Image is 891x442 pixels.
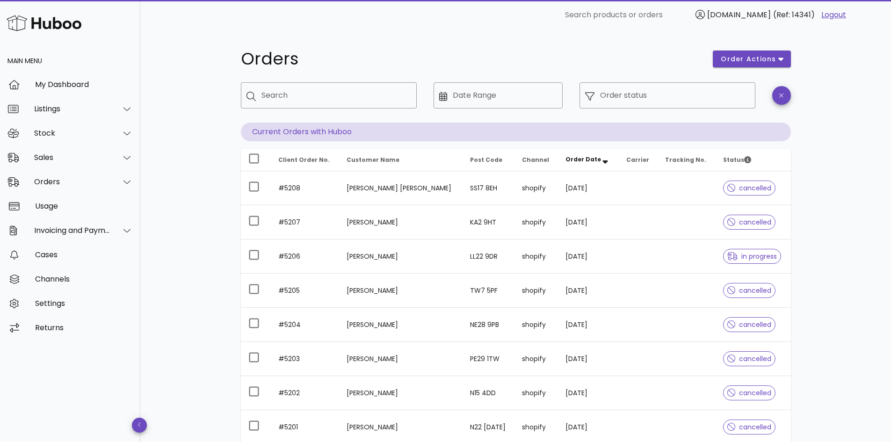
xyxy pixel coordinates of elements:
td: [PERSON_NAME] [339,308,463,342]
div: Invoicing and Payments [34,226,110,235]
div: Usage [35,202,133,210]
div: Settings [35,299,133,308]
td: [DATE] [558,274,619,308]
td: TW7 5PF [463,274,514,308]
span: Status [723,156,751,164]
span: cancelled [727,424,772,430]
p: Current Orders with Huboo [241,123,791,141]
a: Logout [821,9,846,21]
h1: Orders [241,51,702,67]
td: #5202 [271,376,339,410]
td: #5207 [271,205,339,239]
span: [DOMAIN_NAME] [707,9,771,20]
span: in progress [727,253,777,260]
span: cancelled [727,355,772,362]
span: Tracking No. [665,156,706,164]
td: shopify [514,239,558,274]
th: Tracking No. [658,149,716,171]
td: PE29 1TW [463,342,514,376]
td: shopify [514,376,558,410]
th: Status [716,149,791,171]
td: shopify [514,342,558,376]
td: LL22 9DR [463,239,514,274]
td: [PERSON_NAME] [339,376,463,410]
span: cancelled [727,219,772,225]
td: [DATE] [558,239,619,274]
td: shopify [514,274,558,308]
div: Orders [34,177,110,186]
button: order actions [713,51,790,67]
span: cancelled [727,390,772,396]
div: Listings [34,104,110,113]
td: [PERSON_NAME] [339,205,463,239]
span: cancelled [727,287,772,294]
div: Cases [35,250,133,259]
th: Customer Name [339,149,463,171]
td: shopify [514,308,558,342]
td: [DATE] [558,308,619,342]
td: #5204 [271,308,339,342]
th: Order Date: Sorted descending. Activate to remove sorting. [558,149,619,171]
td: NE28 9PB [463,308,514,342]
span: cancelled [727,321,772,328]
td: [PERSON_NAME] [339,274,463,308]
img: Huboo Logo [7,13,81,33]
td: [DATE] [558,376,619,410]
div: Returns [35,323,133,332]
span: Customer Name [347,156,399,164]
td: #5208 [271,171,339,205]
span: cancelled [727,185,772,191]
td: [DATE] [558,205,619,239]
td: shopify [514,205,558,239]
td: #5205 [271,274,339,308]
span: Post Code [470,156,502,164]
td: [DATE] [558,342,619,376]
td: [PERSON_NAME] [PERSON_NAME] [339,171,463,205]
th: Carrier [619,149,658,171]
div: My Dashboard [35,80,133,89]
th: Client Order No. [271,149,339,171]
span: (Ref: 14341) [773,9,815,20]
td: shopify [514,171,558,205]
td: #5203 [271,342,339,376]
span: Client Order No. [278,156,330,164]
span: Channel [522,156,549,164]
td: #5206 [271,239,339,274]
th: Post Code [463,149,514,171]
td: [PERSON_NAME] [339,239,463,274]
td: KA2 9HT [463,205,514,239]
div: Sales [34,153,110,162]
th: Channel [514,149,558,171]
td: N15 4DD [463,376,514,410]
span: Carrier [626,156,649,164]
td: [DATE] [558,171,619,205]
td: [PERSON_NAME] [339,342,463,376]
div: Channels [35,275,133,283]
td: SS17 8EH [463,171,514,205]
div: Stock [34,129,110,138]
span: order actions [720,54,776,64]
span: Order Date [565,155,601,163]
